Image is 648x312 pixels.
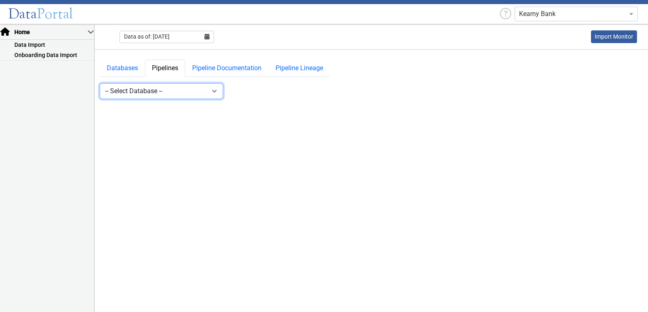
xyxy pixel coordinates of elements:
[269,60,330,77] a: Pipeline Lineage
[124,32,170,41] span: Data as of: [DATE]
[515,7,638,21] ng-select: Kearny Bank
[496,6,515,22] div: Help
[185,60,269,77] a: Pipeline Documentation
[591,30,637,43] a: This is available for Darling Employees only
[145,60,185,77] a: Pipelines
[8,5,37,23] span: Data
[100,60,145,77] a: Databases
[14,28,87,37] span: Home
[37,5,73,23] span: Portal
